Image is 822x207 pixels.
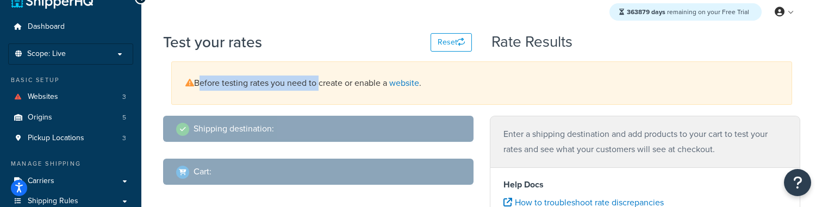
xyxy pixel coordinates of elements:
h1: Test your rates [163,32,262,53]
li: Origins [8,108,133,128]
a: Carriers [8,171,133,191]
h2: Rate Results [491,34,572,51]
p: Enter a shipping destination and add products to your cart to test your rates and see what your c... [503,127,787,157]
h4: Help Docs [503,178,787,191]
li: Pickup Locations [8,128,133,148]
a: Pickup Locations3 [8,128,133,148]
span: 3 [122,92,126,102]
span: Pickup Locations [28,134,84,143]
span: 5 [122,113,126,122]
a: Dashboard [8,17,133,37]
div: Before testing rates you need to create or enable a . [171,61,792,105]
span: Shipping Rules [28,197,78,206]
a: Origins5 [8,108,133,128]
h2: Cart : [194,167,211,177]
button: Open Resource Center [784,169,811,196]
button: Reset [431,33,472,52]
span: Websites [28,92,58,102]
span: Origins [28,113,52,122]
span: 3 [122,134,126,143]
span: Scope: Live [27,49,66,59]
div: Manage Shipping [8,159,133,168]
span: remaining on your Free Trial [627,7,749,17]
span: Carriers [28,177,54,186]
span: Dashboard [28,22,65,32]
a: Websites3 [8,87,133,107]
a: website [389,77,419,89]
h2: Shipping destination : [194,124,274,134]
div: Basic Setup [8,76,133,85]
strong: 363879 days [627,7,665,17]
